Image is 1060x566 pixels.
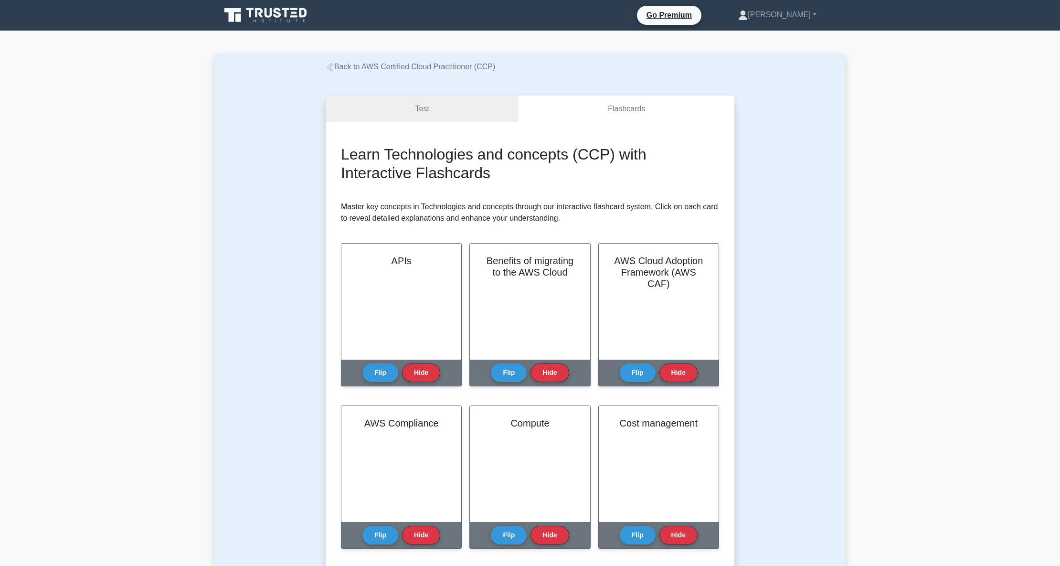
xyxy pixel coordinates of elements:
button: Hide [659,363,698,382]
p: Master key concepts in Technologies and concepts through our interactive flashcard system. Click ... [341,201,719,224]
button: Hide [530,526,569,545]
a: Back to AWS Certified Cloud Practitioner (CCP) [326,63,495,71]
h2: APIs [353,255,450,267]
button: Hide [659,526,698,545]
button: Hide [402,526,440,545]
button: Hide [530,363,569,382]
h2: Benefits of migrating to the AWS Cloud [481,255,578,278]
h2: AWS Compliance [353,417,450,429]
button: Flip [362,363,398,382]
button: Hide [402,363,440,382]
button: Flip [362,526,398,545]
a: [PERSON_NAME] [715,5,839,24]
a: Go Premium [641,9,698,21]
h2: Cost management [610,417,707,429]
a: Flashcards [519,96,734,123]
button: Flip [491,526,527,545]
a: Test [326,96,519,123]
h2: Compute [481,417,578,429]
button: Flip [491,363,527,382]
button: Flip [620,526,656,545]
h2: AWS Cloud Adoption Framework (AWS CAF) [610,255,707,289]
button: Flip [620,363,656,382]
h2: Learn Technologies and concepts (CCP) with Interactive Flashcards [341,145,719,182]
